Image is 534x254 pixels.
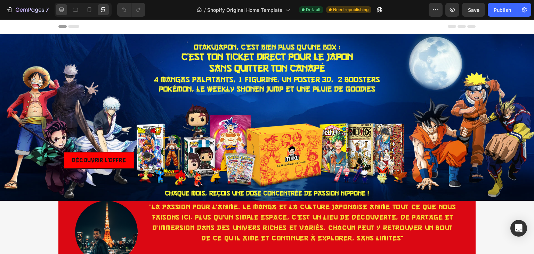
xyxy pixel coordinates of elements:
p: 7 [46,6,49,14]
p: "La passion pour l’anime, le manga et la culture japonaise anime tout ce que nous faisons ici. Pl... [147,182,458,224]
span: Shopify Original Home Template [207,6,282,14]
button: Save [462,3,485,17]
div: Publish [494,6,511,14]
div: Undo/Redo [117,3,145,17]
button: 7 [3,3,52,17]
span: Save [468,7,479,13]
button: Publish [488,3,517,17]
p: Découvrir l’Offre [72,137,126,145]
div: Open Intercom Messenger [510,220,527,237]
a: Découvrir l’Offre [64,133,134,149]
img: Alt Image [75,181,138,244]
span: / [204,6,206,14]
span: Need republishing [333,7,369,13]
span: Default [306,7,321,13]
